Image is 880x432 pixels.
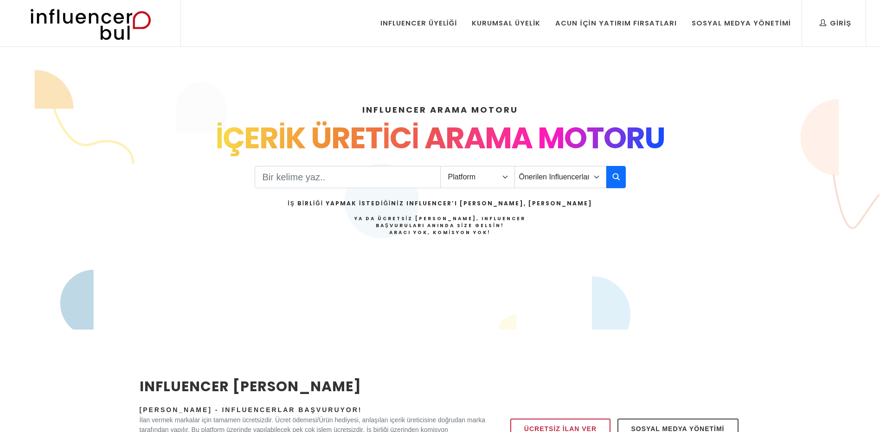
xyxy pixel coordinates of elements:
span: [PERSON_NAME] - Influencerlar Başvuruyor! [140,406,362,413]
strong: Aracı Yok, Komisyon Yok! [389,229,491,236]
h4: Ya da Ücretsiz [PERSON_NAME], Influencer Başvuruları Anında Size Gelsin! [288,215,592,236]
div: Sosyal Medya Yönetimi [692,18,791,28]
div: İÇERİK ÜRETİCİ ARAMA MOTORU [140,116,741,160]
div: Influencer Üyeliği [380,18,457,28]
div: Giriş [820,18,851,28]
h4: INFLUENCER ARAMA MOTORU [140,103,741,116]
div: Kurumsal Üyelik [472,18,540,28]
h2: INFLUENCER [PERSON_NAME] [140,376,486,397]
input: Search [255,166,441,188]
h2: İş Birliği Yapmak İstediğiniz Influencer’ı [PERSON_NAME], [PERSON_NAME] [288,199,592,208]
div: Acun İçin Yatırım Fırsatları [555,18,676,28]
